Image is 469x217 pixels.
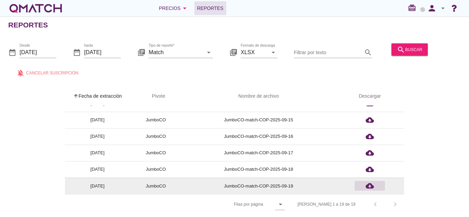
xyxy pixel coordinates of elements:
i: notifications_off [16,69,26,77]
td: JumboCO [130,161,182,178]
td: JumboCO-match-COP-2025-09-17 [182,145,335,161]
a: Reportes [194,1,226,15]
i: library_books [137,48,146,56]
i: arrow_upward [73,93,79,99]
span: Reportes [197,4,224,12]
input: Desde [20,47,56,58]
input: Formato de descarga [241,47,268,58]
div: [PERSON_NAME] 1 a 19 de 19 [298,201,356,207]
i: date_range [8,48,16,56]
th: Descargar: Not sorted. [335,87,404,106]
td: JumboCO [130,145,182,161]
i: cloud_download [366,132,374,141]
td: JumboCO-match-COP-2025-09-19 [182,178,335,194]
i: cloud_download [366,182,374,190]
i: search [397,45,405,53]
div: Precios [159,4,189,12]
td: [DATE] [65,145,130,161]
i: cloud_download [366,116,374,124]
input: Tipo de reporte* [149,47,203,58]
i: arrow_drop_down [269,48,277,56]
td: JumboCO-match-COP-2025-09-15 [182,112,335,128]
i: date_range [73,48,81,56]
button: Cancelar suscripción [11,67,84,79]
i: redeem [408,4,419,12]
td: [DATE] [65,178,130,194]
i: arrow_drop_down [276,200,285,208]
td: [DATE] [65,161,130,178]
i: arrow_drop_down [205,48,213,56]
button: buscar [391,43,428,56]
button: Precios [153,1,194,15]
i: cloud_download [366,149,374,157]
i: arrow_drop_down [439,4,447,12]
a: white-qmatch-logo [8,1,63,15]
th: Pivote: Not sorted. Activate to sort ascending. [130,87,182,106]
td: JumboCO [130,178,182,194]
i: search [364,48,372,56]
div: Filas por página [165,194,284,214]
i: library_books [229,48,238,56]
td: [DATE] [65,128,130,145]
div: buscar [397,45,422,53]
td: JumboCO [130,112,182,128]
th: Nombre de archivo: Not sorted. [182,87,335,106]
th: Fecha de extracción: Sorted ascending. Activate to sort descending. [65,87,130,106]
td: JumboCO-match-COP-2025-09-18 [182,161,335,178]
input: Filtrar por texto [294,47,363,58]
td: [DATE] [65,112,130,128]
i: cloud_download [366,165,374,173]
input: hasta [84,47,121,58]
h2: Reportes [8,20,48,31]
span: Cancelar suscripción [26,70,78,76]
i: arrow_drop_down [181,4,189,12]
i: person [425,3,439,13]
td: JumboCO-match-COP-2025-09-16 [182,128,335,145]
td: JumboCO [130,128,182,145]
